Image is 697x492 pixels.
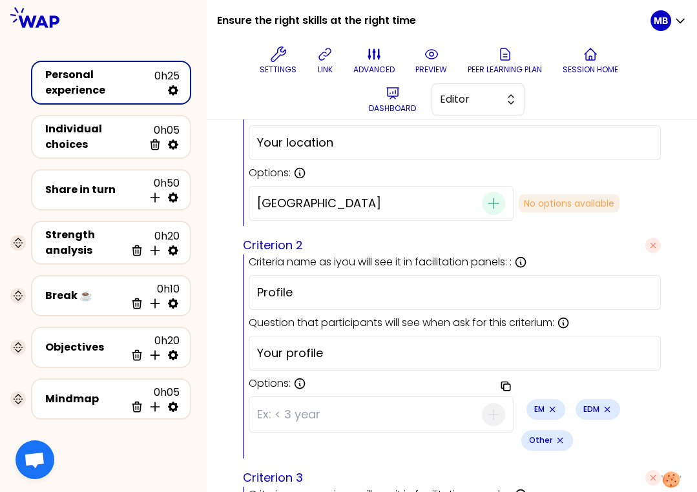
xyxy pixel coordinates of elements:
[312,41,338,80] button: link
[463,41,547,80] button: Peer learning plan
[257,283,652,302] input: Ex: Experience
[557,41,623,80] button: Session home
[602,404,612,415] button: Remove small badge
[555,435,565,446] button: Remove small badge
[249,315,554,331] p: Question that participants will see when ask for this criterium:
[125,229,180,257] div: 0h20
[249,254,512,270] p: Criteria name as iyou will see it in facilitation panels: :
[143,176,180,204] div: 0h50
[243,469,303,487] label: Criterion 3
[45,288,125,303] div: Break ☕️
[563,65,618,75] p: Session home
[260,65,296,75] p: Settings
[526,399,565,420] div: EM
[143,123,180,151] div: 0h05
[154,68,180,97] div: 0h25
[650,10,687,31] button: MB
[353,65,395,75] p: advanced
[45,391,125,407] div: Mindmap
[468,65,542,75] p: Peer learning plan
[249,376,291,391] span: Options:
[257,398,482,431] input: Ex: < 3 year
[318,65,333,75] p: link
[45,121,143,152] div: Individual choices
[257,187,482,220] input: Ex: < 3 year
[369,103,416,114] p: Dashboard
[576,399,620,420] div: EDM
[415,65,447,75] p: preview
[257,134,652,152] input: Ex: How many years of experience do you have?
[257,344,652,362] input: Ex: How many years of experience do you have?
[45,67,154,98] div: Personal experience
[410,41,452,80] button: preview
[364,80,421,119] button: Dashboard
[440,92,498,107] span: Editor
[45,227,125,258] div: Strength analysis
[249,165,291,181] span: Options:
[125,385,180,413] div: 0h05
[243,236,303,254] label: Criterion 2
[654,14,668,27] p: MB
[432,83,525,116] button: Editor
[547,404,557,415] button: Remove small badge
[125,333,180,362] div: 0h20
[255,41,302,80] button: Settings
[45,182,143,198] div: Share in turn
[348,41,400,80] button: advanced
[125,282,180,310] div: 0h10
[16,440,54,479] a: Ouvrir le chat
[521,430,573,451] div: Other
[45,340,125,355] div: Objectives
[519,194,619,212] span: No options available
